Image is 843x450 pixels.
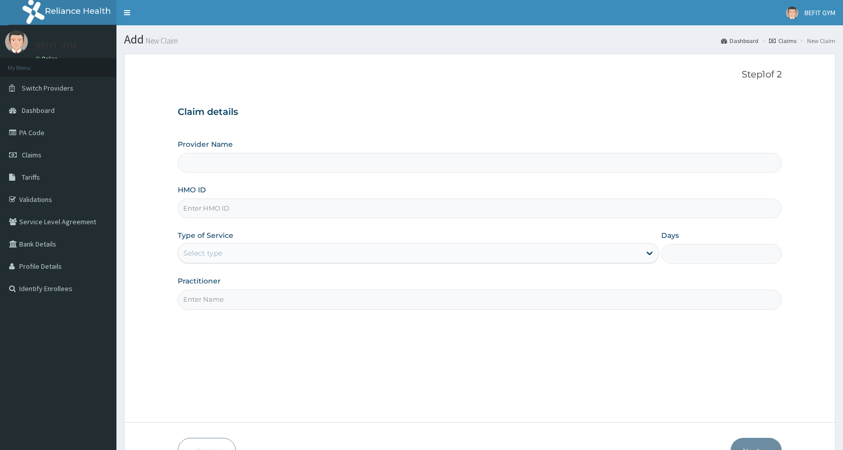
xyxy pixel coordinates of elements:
[805,8,835,17] span: BEFIT GYM
[35,41,76,50] p: BEFIT GYM
[5,30,28,53] img: User Image
[22,84,73,93] span: Switch Providers
[178,290,782,309] input: Enter Name
[769,36,796,45] a: Claims
[22,150,42,159] span: Claims
[183,248,222,258] div: Select type
[178,107,782,118] h3: Claim details
[144,37,178,45] small: New Claim
[178,276,221,286] label: Practitioner
[721,36,758,45] a: Dashboard
[786,7,798,19] img: User Image
[797,36,835,45] li: New Claim
[178,230,233,240] label: Type of Service
[178,198,782,218] input: Enter HMO ID
[178,139,233,149] label: Provider Name
[178,69,782,80] p: Step 1 of 2
[22,173,40,182] span: Tariffs
[35,55,60,62] a: Online
[22,106,55,115] span: Dashboard
[124,33,835,46] h1: Add
[178,185,206,195] label: HMO ID
[661,230,679,240] label: Days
